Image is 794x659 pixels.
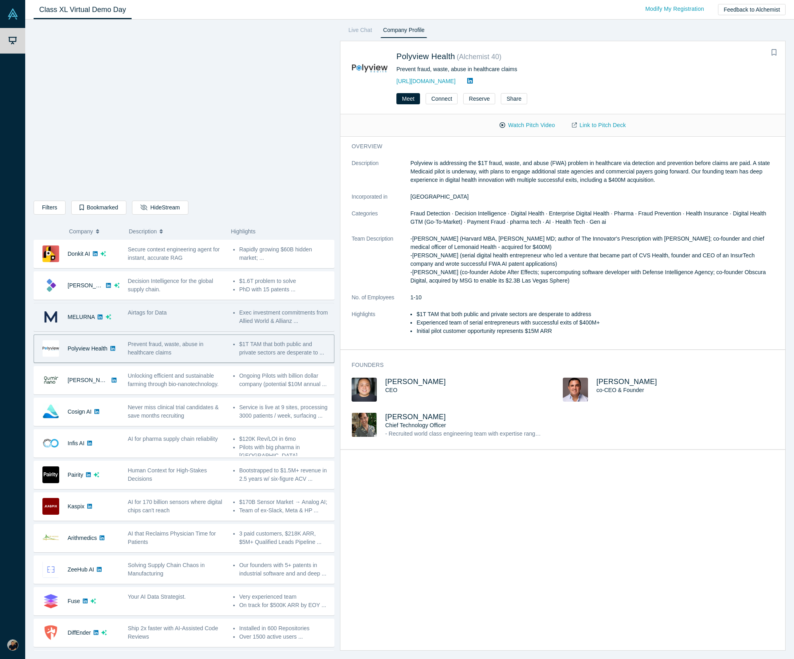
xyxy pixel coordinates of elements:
[352,193,410,209] dt: Incorporated in
[68,598,80,604] a: Fuse
[128,436,218,442] span: AI for pharma supply chain reliability
[352,361,763,369] h3: Founders
[42,245,59,262] img: Donkit AI's Logo
[68,440,84,446] a: Infis AI
[128,246,220,261] span: Secure context engineering agent for instant, accurate RAG
[90,598,96,604] svg: dsa ai sparkles
[68,472,83,478] a: Pairity
[101,630,107,635] svg: dsa ai sparkles
[42,624,59,641] img: DiffEnder's Logo
[637,2,712,16] a: Modify My Registration
[239,498,330,506] li: $170B Sensor Market → Analog AI;
[396,78,456,84] a: [URL][DOMAIN_NAME]
[346,25,375,38] a: Live Chat
[426,93,458,104] button: Connect
[501,93,527,104] button: Share
[239,245,330,262] li: Rapidly growing $60B hidden market; ...
[410,235,774,285] p: -[PERSON_NAME] (Harvard MBA, [PERSON_NAME] MD; author of The Innovator's Prescription with [PERSO...
[69,223,121,240] button: Company
[410,159,774,184] p: Polyview is addressing the $1T fraud, waste, and abuse (FWA) problem in healthcare via detection ...
[68,251,90,257] a: Donkit AI
[42,435,59,452] img: Infis AI's Logo
[42,530,59,546] img: Arithmedics's Logo
[68,345,108,352] a: Polyview Health
[7,8,18,20] img: Alchemist Vault Logo
[42,372,59,388] img: Qumir Nano's Logo
[106,314,111,320] svg: dsa ai sparkles
[34,26,334,195] iframe: Alchemist Class XL Demo Day: Vault
[385,422,446,428] span: Chief Technology Officer
[94,472,99,478] svg: dsa ai sparkles
[34,0,132,19] a: Class XL Virtual Demo Day
[410,293,774,302] dd: 1-10
[239,506,330,515] li: Team of ex-Slack, Meta & HP ...
[128,562,205,577] span: Solving Supply Chain Chaos in Manufacturing
[68,377,114,383] a: [PERSON_NAME]
[416,327,774,335] li: Initial pilot customer opportunity represents $15M ARR
[239,593,330,601] li: Very experienced team
[352,142,763,151] h3: overview
[239,443,330,460] li: Pilots with big pharma in [GEOGRAPHIC_DATA] ...
[239,633,330,641] li: Over 1500 active users ...
[128,278,213,293] span: Decision Intelligence for the global supply chain.
[352,159,410,193] dt: Description
[68,566,94,573] a: ZeeHub AI
[385,413,446,421] a: [PERSON_NAME]
[114,283,120,288] svg: dsa ai sparkles
[42,309,59,325] img: MELURNA's Logo
[416,319,774,327] li: Experienced team of serial entrepreneurs with successful exits of $400M+
[239,435,330,443] li: $120K Rev/LOI in 6mo
[68,629,91,636] a: DiffEnder
[128,593,186,600] span: Your AI Data Strategist.
[239,601,330,609] li: On track for $500K ARR by EOY ...
[68,282,114,289] a: [PERSON_NAME]
[42,593,59,609] img: Fuse's Logo
[239,561,330,578] li: Our founders with 5+ patents in industrial software and and deep ...
[396,93,420,104] button: Meet
[416,310,774,319] li: $1T TAM that both public and private sectors are desperate to address
[491,118,563,132] button: Watch Pitch Video
[239,285,330,294] li: PhD with 15 patents ...
[239,466,330,483] li: Bootstrapped to $1.5M+ revenue in 2.5 years w/ six-figure ACV ...
[34,201,66,215] button: Filters
[768,47,780,58] button: Bookmark
[68,503,84,510] a: Kaspix
[385,378,446,386] a: [PERSON_NAME]
[352,235,410,293] dt: Team Description
[128,467,207,482] span: Human Context for High-Stakes Decisions
[385,387,397,393] span: CEO
[239,624,330,633] li: Installed in 600 Repositories
[42,340,59,357] img: Polyview Health's Logo
[596,387,644,393] span: co-CEO & Founder
[596,378,657,386] a: [PERSON_NAME]
[231,228,255,235] span: Highlights
[132,201,188,215] button: HideStream
[410,210,766,225] span: Fraud Detection · Decision Intelligence · Digital Health · Enterprise Digital Health · Pharma · F...
[239,403,330,420] li: Service is live at 9 sites, processing 3000 patients / week, surfacing ...
[396,65,663,74] div: Prevent fraud, waste, abuse in healthcare claims
[128,309,167,316] span: Airtags for Data
[352,378,377,402] img: Jason Hwang's Profile Image
[129,223,157,240] span: Description
[239,340,330,357] li: $1T TAM that both public and private sectors are desperate to ...
[352,413,377,437] img: Greg Deocampo's Profile Image
[42,277,59,294] img: Kimaru AI's Logo
[564,118,634,132] a: Link to Pitch Deck
[42,498,59,515] img: Kaspix's Logo
[42,466,59,483] img: Pairity's Logo
[68,408,92,415] a: Cosign AI
[42,403,59,420] img: Cosign AI's Logo
[352,293,410,310] dt: No. of Employees
[71,201,126,215] button: Bookmarked
[7,639,18,651] img: Nicolas El Baze's Account
[352,310,410,344] dt: Highlights
[128,372,219,387] span: Unlocking efficient and sustainable farming through bio-nanotechnology.
[100,251,106,257] svg: dsa ai sparkles
[129,223,222,240] button: Description
[352,50,388,86] img: Polyview Health's Logo
[68,535,97,541] a: Arithmedics
[42,561,59,578] img: ZeeHub AI's Logo
[463,93,495,104] button: Reserve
